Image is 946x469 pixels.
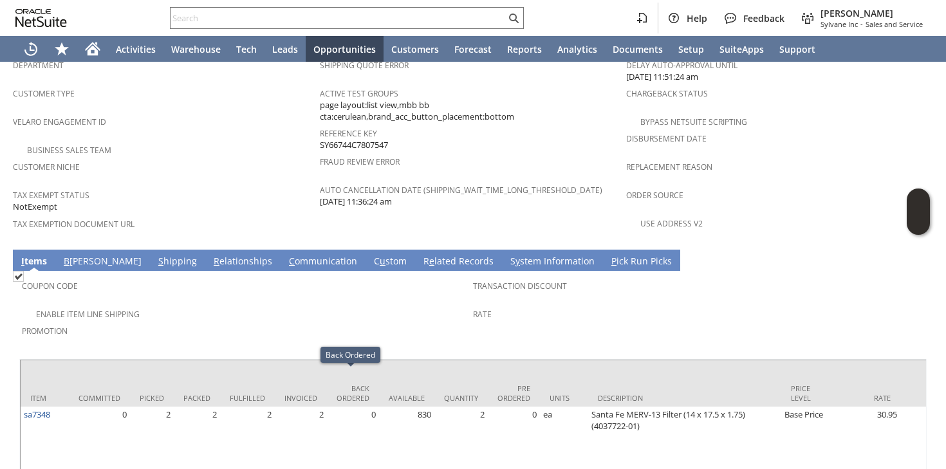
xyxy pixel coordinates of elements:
[626,190,683,201] a: Order Source
[640,116,747,127] a: Bypass NetSuite Scripting
[30,393,59,403] div: Item
[473,280,567,291] a: Transaction Discount
[821,7,923,19] span: [PERSON_NAME]
[866,19,923,29] span: Sales and Service
[473,309,492,320] a: Rate
[264,36,306,62] a: Leads
[507,255,598,269] a: System Information
[671,36,712,62] a: Setup
[210,255,275,269] a: Relationships
[497,383,530,403] div: Pre Ordered
[557,43,597,55] span: Analytics
[611,255,617,267] span: P
[678,43,704,55] span: Setup
[183,393,210,403] div: Packed
[79,393,120,403] div: Committed
[116,43,156,55] span: Activities
[27,145,111,156] a: Business Sales Team
[384,36,447,62] a: Customers
[289,255,295,267] span: C
[24,409,50,420] a: sa7348
[447,36,499,62] a: Forecast
[13,219,134,230] a: Tax Exemption Document URL
[163,36,228,62] a: Warehouse
[320,60,409,71] a: Shipping Quote Error
[22,280,78,291] a: Coupon Code
[171,10,506,26] input: Search
[64,255,70,267] span: B
[907,189,930,235] iframe: Click here to launch Oracle Guided Learning Help Panel
[284,393,317,403] div: Invoiced
[13,271,24,282] img: Checked
[907,212,930,235] span: Oracle Guided Learning Widget. To move around, please hold and drag
[22,326,68,336] a: Promotion
[230,393,265,403] div: Fulfilled
[21,255,24,267] span: I
[13,60,64,71] a: Department
[821,19,858,29] span: Sylvane Inc
[640,218,703,229] a: Use Address V2
[171,43,221,55] span: Warehouse
[506,10,521,26] svg: Search
[389,393,425,403] div: Available
[626,71,698,83] span: [DATE] 11:51:24 am
[337,383,369,403] div: Back Ordered
[860,19,863,29] span: -
[85,41,100,57] svg: Home
[320,156,400,167] a: Fraud Review Error
[608,255,675,269] a: Pick Run Picks
[454,43,492,55] span: Forecast
[306,36,384,62] a: Opportunities
[712,36,772,62] a: SuiteApps
[613,43,663,55] span: Documents
[719,43,764,55] span: SuiteApps
[320,139,388,151] span: SY66744C7807547
[391,43,439,55] span: Customers
[420,255,497,269] a: Related Records
[13,116,106,127] a: Velaro Engagement ID
[550,36,605,62] a: Analytics
[326,349,375,360] div: Back Ordered
[626,161,712,172] a: Replacement reason
[36,309,140,320] a: Enable Item Line Shipping
[13,190,89,201] a: Tax Exempt Status
[626,133,707,144] a: Disbursement Date
[320,88,398,99] a: Active Test Groups
[550,393,579,403] div: Units
[743,12,784,24] span: Feedback
[626,60,737,71] a: Delay Auto-Approval Until
[77,36,108,62] a: Home
[910,252,925,268] a: Unrolled view on
[13,88,75,99] a: Customer Type
[214,255,219,267] span: R
[158,255,163,267] span: S
[18,255,50,269] a: Items
[108,36,163,62] a: Activities
[507,43,542,55] span: Reports
[839,393,891,403] div: Rate
[236,43,257,55] span: Tech
[320,196,392,208] span: [DATE] 11:36:24 am
[13,201,57,213] span: NotExempt
[605,36,671,62] a: Documents
[320,99,620,123] span: page layout:list view,mbb bb cta:cerulean,brand_acc_button_placement:bottom
[155,255,200,269] a: Shipping
[272,43,298,55] span: Leads
[598,393,772,403] div: Description
[429,255,434,267] span: e
[54,41,70,57] svg: Shortcuts
[320,128,377,139] a: Reference Key
[779,43,815,55] span: Support
[626,88,708,99] a: Chargeback Status
[687,12,707,24] span: Help
[499,36,550,62] a: Reports
[444,393,478,403] div: Quantity
[46,36,77,62] div: Shortcuts
[371,255,410,269] a: Custom
[772,36,823,62] a: Support
[23,41,39,57] svg: Recent Records
[320,185,602,196] a: Auto Cancellation Date (shipping_wait_time_long_threshold_date)
[313,43,376,55] span: Opportunities
[791,383,820,403] div: Price Level
[13,161,80,172] a: Customer Niche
